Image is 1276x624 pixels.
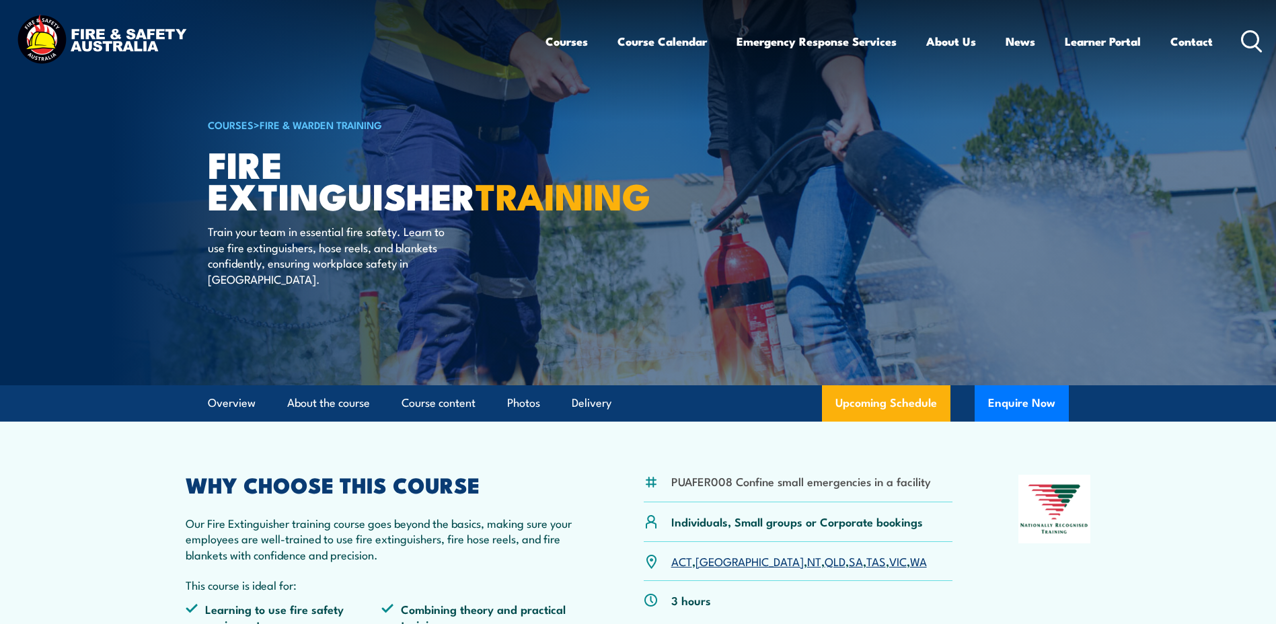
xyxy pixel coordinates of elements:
[866,553,886,569] a: TAS
[889,553,907,569] a: VIC
[208,117,254,132] a: COURSES
[287,385,370,421] a: About the course
[822,385,950,422] a: Upcoming Schedule
[671,592,711,608] p: 3 hours
[671,514,923,529] p: Individuals, Small groups or Corporate bookings
[671,553,692,569] a: ACT
[926,24,976,59] a: About Us
[572,385,611,421] a: Delivery
[402,385,476,421] a: Course content
[807,553,821,569] a: NT
[617,24,707,59] a: Course Calendar
[1170,24,1213,59] a: Contact
[849,553,863,569] a: SA
[546,24,588,59] a: Courses
[737,24,897,59] a: Emergency Response Services
[208,116,540,132] h6: >
[507,385,540,421] a: Photos
[208,223,453,286] p: Train your team in essential fire safety. Learn to use fire extinguishers, hose reels, and blanke...
[1006,24,1035,59] a: News
[186,515,578,562] p: Our Fire Extinguisher training course goes beyond the basics, making sure your employees are well...
[186,475,578,494] h2: WHY CHOOSE THIS COURSE
[208,148,540,210] h1: Fire Extinguisher
[1065,24,1141,59] a: Learner Portal
[671,473,931,489] li: PUAFER008 Confine small emergencies in a facility
[825,553,846,569] a: QLD
[186,577,578,592] p: This course is ideal for:
[1018,475,1091,543] img: Nationally Recognised Training logo.
[696,553,804,569] a: [GEOGRAPHIC_DATA]
[910,553,927,569] a: WA
[260,117,382,132] a: Fire & Warden Training
[476,167,650,223] strong: TRAINING
[208,385,256,421] a: Overview
[671,553,927,569] p: , , , , , , ,
[975,385,1069,422] button: Enquire Now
